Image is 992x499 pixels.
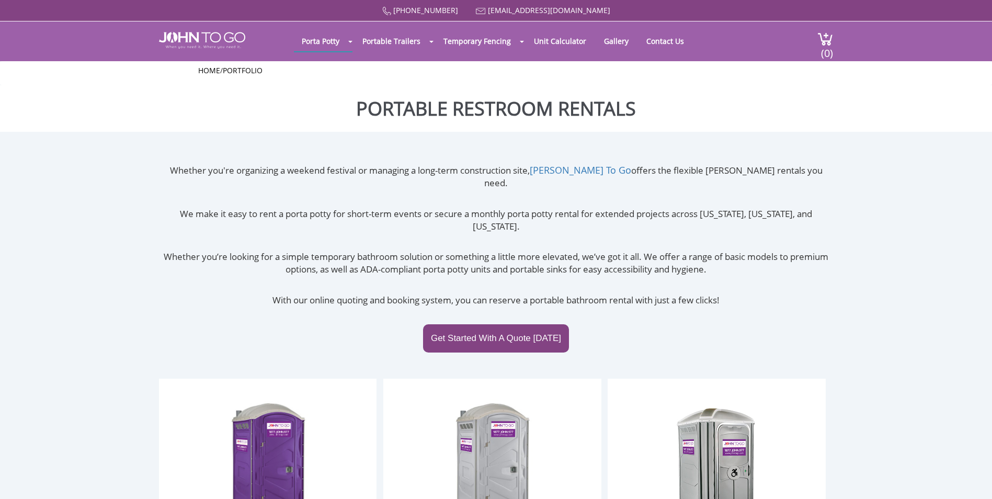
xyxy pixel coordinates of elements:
[223,65,263,75] a: Portfolio
[436,31,519,51] a: Temporary Fencing
[393,5,458,15] a: [PHONE_NUMBER]
[159,32,245,49] img: JOHN to go
[159,294,833,307] p: With our online quoting and booking system, you can reserve a portable bathroom rental with just ...
[488,5,610,15] a: [EMAIL_ADDRESS][DOMAIN_NAME]
[355,31,428,51] a: Portable Trailers
[159,164,833,190] p: Whether you're organizing a weekend festival or managing a long-term construction site, offers th...
[817,32,833,46] img: cart a
[423,324,569,353] a: Get Started With A Quote [DATE]
[820,38,833,60] span: (0)
[198,65,794,76] ul: /
[530,164,631,176] a: [PERSON_NAME] To Go
[159,208,833,233] p: We make it easy to rent a porta potty for short-term events or secure a monthly porta potty renta...
[526,31,594,51] a: Unit Calculator
[382,7,391,16] img: Call
[198,65,220,75] a: Home
[159,251,833,276] p: Whether you’re looking for a simple temporary bathroom solution or something a little more elevat...
[596,31,636,51] a: Gallery
[294,31,347,51] a: Porta Potty
[476,8,486,15] img: Mail
[638,31,692,51] a: Contact Us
